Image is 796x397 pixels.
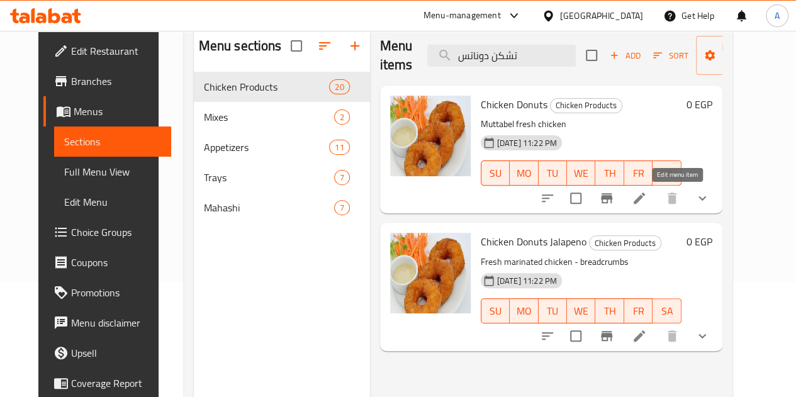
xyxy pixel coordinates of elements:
[43,277,171,308] a: Promotions
[64,164,161,179] span: Full Menu View
[510,160,538,186] button: MO
[481,95,547,114] span: Chicken Donuts
[608,48,642,63] span: Add
[551,98,622,113] span: Chicken Products
[194,72,370,102] div: Chicken Products20
[194,102,370,132] div: Mixes2
[334,170,350,185] div: items
[624,160,653,186] button: FR
[71,315,161,330] span: Menu disclaimer
[515,302,533,320] span: MO
[560,9,643,23] div: [GEOGRAPHIC_DATA]
[696,36,780,75] button: Manage items
[204,170,334,185] span: Trays
[591,321,622,351] button: Branch-specific-item
[486,164,505,182] span: SU
[532,321,563,351] button: sort-choices
[590,236,661,250] span: Chicken Products
[194,132,370,162] div: Appetizers11
[334,109,350,125] div: items
[539,160,567,186] button: TU
[687,233,712,250] h6: 0 EGP
[515,164,533,182] span: MO
[600,302,619,320] span: TH
[194,193,370,223] div: Mahashi7
[204,140,330,155] div: Appetizers
[43,96,171,126] a: Menus
[567,160,595,186] button: WE
[204,79,330,94] span: Chicken Products
[64,134,161,149] span: Sections
[194,67,370,228] nav: Menu sections
[74,104,161,119] span: Menus
[492,137,562,149] span: [DATE] 11:22 PM
[567,298,595,323] button: WE
[481,232,586,251] span: Chicken Donuts Jalapeno
[283,33,310,59] span: Select all sections
[204,109,334,125] span: Mixes
[43,36,171,66] a: Edit Restaurant
[510,298,538,323] button: MO
[687,321,717,351] button: show more
[563,185,589,211] span: Select to update
[550,98,622,113] div: Chicken Products
[600,164,619,182] span: TH
[71,376,161,391] span: Coverage Report
[54,187,171,217] a: Edit Menu
[481,254,681,270] p: Fresh marinated chicken - breadcrumbs
[658,302,676,320] span: SA
[330,81,349,93] span: 20
[340,31,370,61] button: Add section
[695,328,710,344] svg: Show Choices
[595,298,624,323] button: TH
[199,36,282,55] h2: Menu sections
[427,45,576,67] input: search
[335,172,349,184] span: 7
[578,42,605,69] span: Select section
[481,116,681,132] p: Muttabel fresh chicken
[572,302,590,320] span: WE
[629,302,647,320] span: FR
[645,46,696,65] span: Sort items
[71,43,161,59] span: Edit Restaurant
[204,200,334,215] span: Mahashi
[486,302,505,320] span: SU
[43,247,171,277] a: Coupons
[329,140,349,155] div: items
[544,164,562,182] span: TU
[335,202,349,214] span: 7
[563,323,589,349] span: Select to update
[64,194,161,210] span: Edit Menu
[43,308,171,338] a: Menu disclaimer
[71,285,161,300] span: Promotions
[390,96,471,176] img: Chicken Donuts
[775,9,780,23] span: A
[54,126,171,157] a: Sections
[71,225,161,240] span: Choice Groups
[572,164,590,182] span: WE
[605,46,645,65] button: Add
[539,298,567,323] button: TU
[71,74,161,89] span: Branches
[653,298,681,323] button: SA
[658,164,676,182] span: SA
[687,96,712,113] h6: 0 EGP
[423,8,501,23] div: Menu-management
[54,157,171,187] a: Full Menu View
[492,275,562,287] span: [DATE] 11:22 PM
[591,183,622,213] button: Branch-specific-item
[43,338,171,368] a: Upsell
[71,255,161,270] span: Coupons
[650,46,691,65] button: Sort
[657,183,687,213] button: delete
[334,200,350,215] div: items
[43,217,171,247] a: Choice Groups
[43,66,171,96] a: Branches
[624,298,653,323] button: FR
[544,302,562,320] span: TU
[329,79,349,94] div: items
[481,160,510,186] button: SU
